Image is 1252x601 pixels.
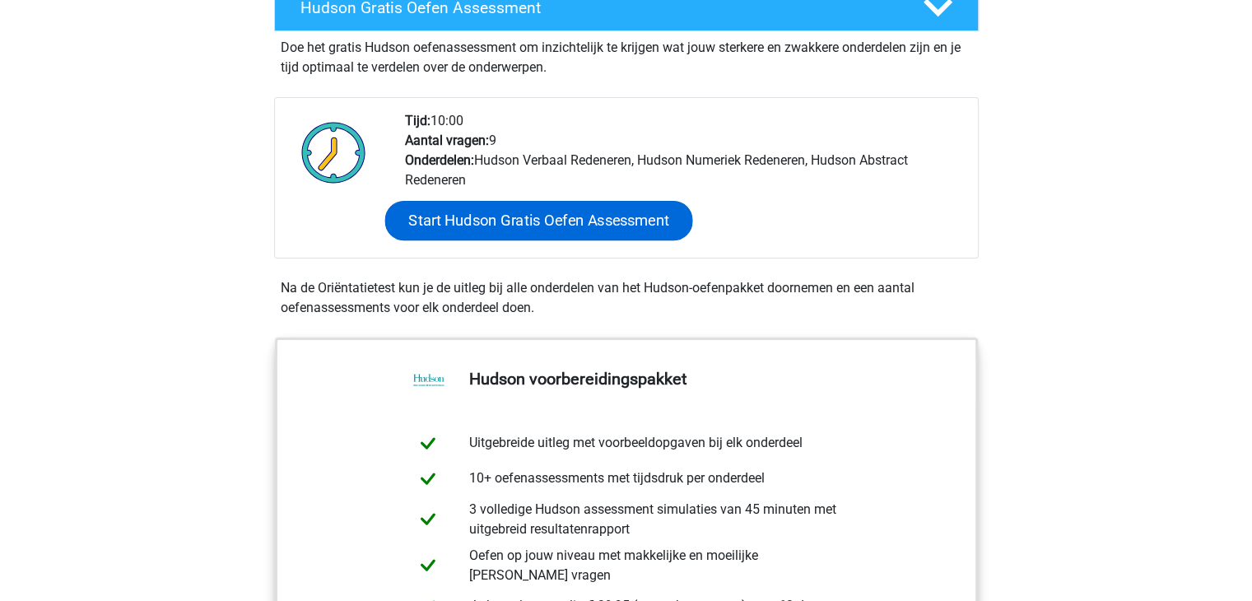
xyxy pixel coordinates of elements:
[384,201,692,240] a: Start Hudson Gratis Oefen Assessment
[405,152,474,168] b: Onderdelen:
[292,111,375,193] img: Klok
[274,278,979,318] div: Na de Oriëntatietest kun je de uitleg bij alle onderdelen van het Hudson-oefenpakket doornemen en...
[274,31,979,77] div: Doe het gratis Hudson oefenassessment om inzichtelijk te krijgen wat jouw sterkere en zwakkere on...
[405,113,431,128] b: Tijd:
[393,111,977,258] div: 10:00 9 Hudson Verbaal Redeneren, Hudson Numeriek Redeneren, Hudson Abstract Redeneren
[405,133,489,148] b: Aantal vragen:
